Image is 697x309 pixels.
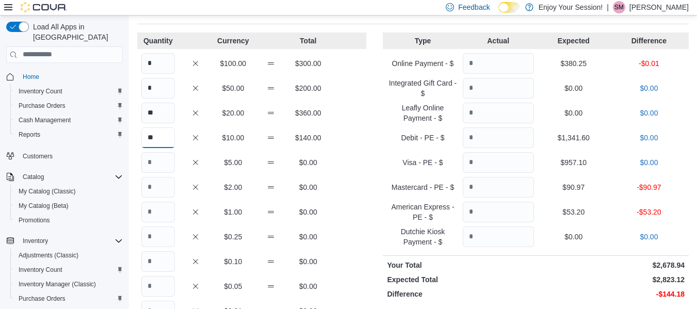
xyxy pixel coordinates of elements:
button: Inventory [19,235,52,247]
p: $100.00 [216,58,250,69]
span: Inventory Count [19,87,62,95]
input: Quantity [463,152,534,173]
p: Enjoy Your Session! [539,1,603,13]
button: Adjustments (Classic) [10,248,127,263]
span: SM [614,1,624,13]
span: Home [19,70,123,83]
input: Quantity [141,202,175,222]
a: Inventory Manager (Classic) [14,278,100,290]
span: Load All Apps in [GEOGRAPHIC_DATA] [29,22,123,42]
input: Quantity [463,127,534,148]
button: Home [2,69,127,84]
p: Quantity [141,36,175,46]
p: $0.25 [216,232,250,242]
span: Promotions [14,214,123,226]
button: Inventory [2,234,127,248]
span: Reports [14,128,123,141]
p: | [607,1,609,13]
a: Customers [19,150,57,162]
input: Quantity [463,103,534,123]
span: Reports [19,131,40,139]
span: Inventory Count [14,264,123,276]
p: $90.97 [538,182,609,192]
input: Quantity [463,53,534,74]
input: Quantity [141,177,175,198]
p: Online Payment - $ [387,58,458,69]
p: $0.00 [538,232,609,242]
p: -$53.20 [613,207,685,217]
input: Quantity [141,78,175,99]
span: Adjustments (Classic) [14,249,123,262]
span: My Catalog (Beta) [19,202,69,210]
p: $380.25 [538,58,609,69]
a: Home [19,71,43,83]
p: $140.00 [291,133,325,143]
span: Catalog [23,173,44,181]
button: My Catalog (Beta) [10,199,127,213]
p: $0.00 [538,83,609,93]
input: Quantity [141,127,175,148]
p: Mastercard - PE - $ [387,182,458,192]
p: Your Total [387,260,533,270]
input: Quantity [463,78,534,99]
input: Quantity [141,103,175,123]
span: Adjustments (Classic) [19,251,78,259]
span: Purchase Orders [14,100,123,112]
p: Debit - PE - $ [387,133,458,143]
p: $1.00 [216,207,250,217]
span: Feedback [458,2,490,12]
p: $0.10 [216,256,250,267]
div: Samantha Moore [613,1,625,13]
a: Inventory Count [14,85,67,97]
p: $0.00 [613,108,685,118]
p: -$0.01 [613,58,685,69]
button: Purchase Orders [10,99,127,113]
span: Inventory [23,237,48,245]
span: Inventory Manager (Classic) [19,280,96,288]
button: Catalog [2,170,127,184]
p: [PERSON_NAME] [629,1,689,13]
span: My Catalog (Classic) [19,187,76,196]
span: Promotions [19,216,50,224]
button: Inventory Count [10,263,127,277]
span: Customers [23,152,53,160]
button: Catalog [19,171,48,183]
p: Difference [613,36,685,46]
p: $0.00 [613,83,685,93]
p: $200.00 [291,83,325,93]
p: $20.00 [216,108,250,118]
button: Inventory Manager (Classic) [10,277,127,291]
button: My Catalog (Classic) [10,184,127,199]
p: Difference [387,289,533,299]
p: $0.00 [613,232,685,242]
p: $360.00 [291,108,325,118]
span: Home [23,73,39,81]
p: $0.00 [291,232,325,242]
input: Quantity [141,53,175,74]
p: $2,823.12 [538,274,685,285]
input: Dark Mode [498,2,520,13]
span: Purchase Orders [19,295,66,303]
span: My Catalog (Classic) [14,185,123,198]
a: Purchase Orders [14,100,70,112]
input: Quantity [463,202,534,222]
p: $5.00 [216,157,250,168]
p: Leafly Online Payment - $ [387,103,458,123]
p: Expected Total [387,274,533,285]
p: Actual [463,36,534,46]
span: Customers [19,149,123,162]
a: Inventory Count [14,264,67,276]
p: $0.00 [613,133,685,143]
a: Adjustments (Classic) [14,249,83,262]
button: Reports [10,127,127,142]
p: $0.05 [216,281,250,291]
p: $0.00 [291,182,325,192]
p: American Express - PE - $ [387,202,458,222]
p: $50.00 [216,83,250,93]
span: Purchase Orders [14,292,123,305]
p: Total [291,36,325,46]
span: My Catalog (Beta) [14,200,123,212]
button: Promotions [10,213,127,227]
button: Purchase Orders [10,291,127,306]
